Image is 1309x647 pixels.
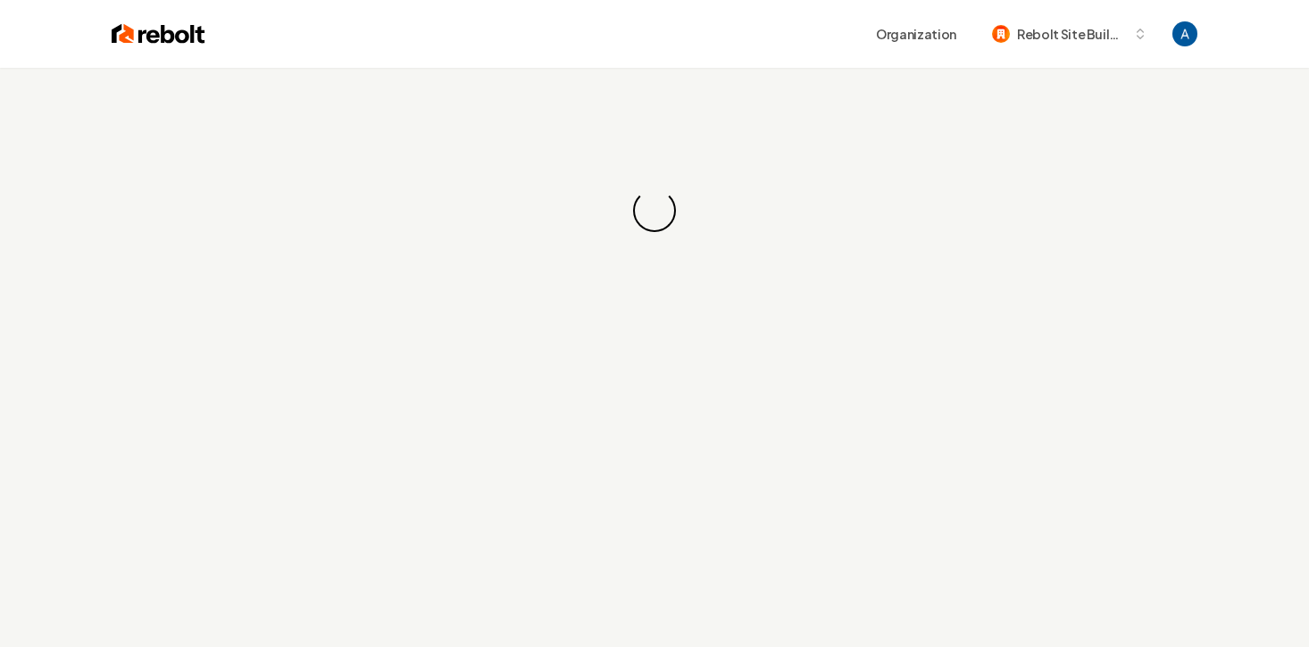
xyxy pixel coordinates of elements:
img: Andrew Magana [1172,21,1197,46]
span: Rebolt Site Builder [1017,25,1126,44]
button: Organization [865,18,967,50]
img: Rebolt Logo [112,21,205,46]
div: Loading [629,186,680,236]
button: Open user button [1172,21,1197,46]
img: Rebolt Site Builder [992,25,1010,43]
